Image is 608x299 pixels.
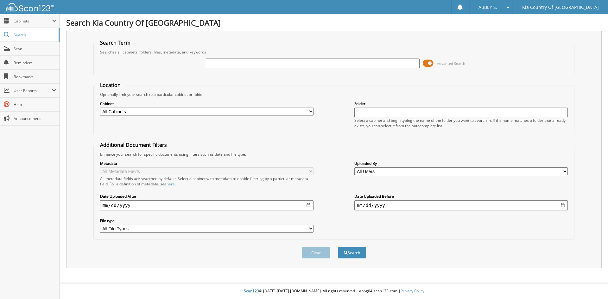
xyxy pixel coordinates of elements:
a: here [167,181,175,187]
label: Cabinet [100,101,313,106]
input: start [100,200,313,210]
label: Metadata [100,161,313,166]
div: © [DATE]-[DATE] [DOMAIN_NAME]. All rights reserved | appg04-scan123-com | [60,283,608,299]
div: All metadata fields are searched by default. Select a cabinet with metadata to enable filtering b... [100,176,313,187]
span: Scan [14,46,56,52]
legend: Location [97,82,124,89]
button: Search [338,247,366,259]
span: Reminders [14,60,56,65]
span: Search [14,32,55,38]
iframe: Chat Widget [576,269,608,299]
img: scan123-logo-white.svg [6,3,54,11]
span: User Reports [14,88,52,93]
label: Uploaded By [354,161,568,166]
span: ABBEY S. [478,5,497,9]
legend: Search Term [97,39,134,46]
label: Folder [354,101,568,106]
div: Enhance your search for specific documents using filters such as date and file type. [97,152,571,157]
div: Searches all cabinets, folders, files, metadata, and keywords [97,49,571,55]
button: Clear [302,247,330,259]
div: Select a cabinet and begin typing the name of the folder you want to search in. If the name match... [354,118,568,128]
span: Bookmarks [14,74,56,79]
span: Help [14,102,56,107]
span: Scan123 [244,288,259,294]
label: Date Uploaded After [100,194,313,199]
input: end [354,200,568,210]
h1: Search Kia Country Of [GEOGRAPHIC_DATA] [66,17,602,28]
label: File type [100,218,313,223]
span: Kia Country Of [GEOGRAPHIC_DATA] [522,5,599,9]
div: Optionally limit your search to a particular cabinet or folder [97,92,571,97]
span: Cabinets [14,18,52,24]
legend: Additional Document Filters [97,141,170,148]
span: Announcements [14,116,56,121]
span: Advanced Search [437,61,465,66]
label: Date Uploaded Before [354,194,568,199]
a: Privacy Policy [401,288,424,294]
